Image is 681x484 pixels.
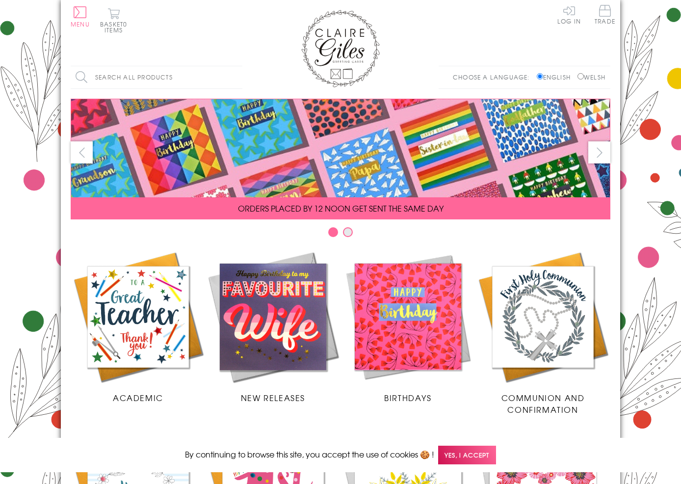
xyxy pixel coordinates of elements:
a: Academic [71,249,206,403]
button: Menu [71,6,90,27]
a: Trade [595,5,615,26]
span: 0 items [105,20,127,34]
input: Search all products [71,66,242,88]
button: prev [71,141,93,163]
p: Choose a language: [453,73,535,81]
label: English [537,73,576,81]
button: next [588,141,610,163]
a: Communion and Confirmation [475,249,610,415]
label: Welsh [577,73,605,81]
button: Basket0 items [100,8,127,33]
span: Menu [71,20,90,28]
input: English [537,73,543,80]
img: Claire Giles Greetings Cards [301,10,380,87]
input: Search [233,66,242,88]
div: Carousel Pagination [71,227,610,242]
span: Yes, I accept [438,446,496,465]
a: Birthdays [340,249,475,403]
button: Carousel Page 1 (Current Slide) [328,227,338,237]
span: New Releases [241,392,305,403]
span: ORDERS PLACED BY 12 NOON GET SENT THE SAME DAY [238,202,444,214]
span: Academic [113,392,163,403]
span: Communion and Confirmation [501,392,585,415]
a: Log In [557,5,581,24]
input: Welsh [577,73,584,80]
button: Carousel Page 2 [343,227,353,237]
span: Trade [595,5,615,24]
span: Birthdays [384,392,431,403]
a: New Releases [206,249,340,403]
